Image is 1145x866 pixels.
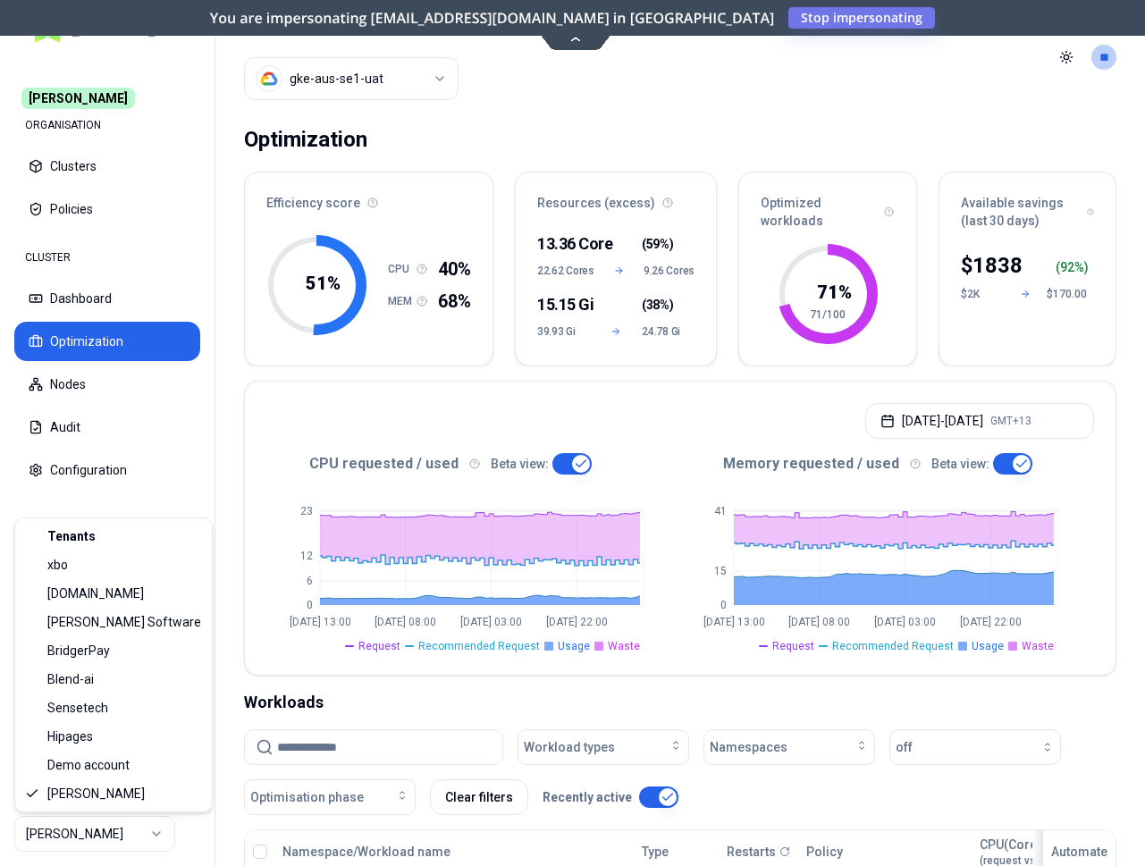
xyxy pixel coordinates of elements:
[47,727,93,745] span: Hipages
[47,613,201,631] span: [PERSON_NAME] Software
[19,522,208,551] div: Tenants
[47,670,94,688] span: Blend-ai
[47,584,144,602] span: [DOMAIN_NAME]
[47,756,130,774] span: Demo account
[47,785,145,803] span: [PERSON_NAME]
[47,556,68,574] span: xbo
[47,642,110,660] span: BridgerPay
[47,699,108,717] span: Sensetech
